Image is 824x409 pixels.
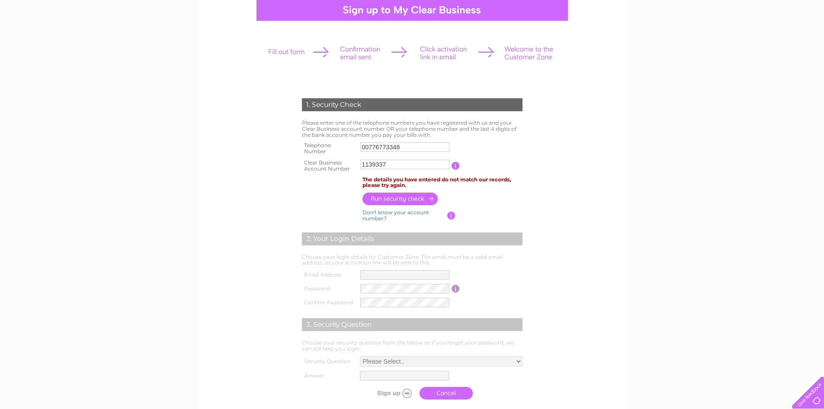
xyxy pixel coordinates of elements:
[360,174,525,191] td: The details you have entered do not match our records, please try again.
[208,5,617,42] div: Clear Business is a trading name of Verastar Limited (registered in [GEOGRAPHIC_DATA] No. 3667643...
[362,209,429,222] a: Don't know your account number?
[300,118,525,140] td: Please enter one of the telephone numbers you have registered with us and your Clear Business acc...
[798,37,819,43] a: Contact
[661,4,721,15] a: 0333 014 3131
[300,296,359,309] th: Confirm Password
[447,212,455,219] input: Information
[725,37,744,43] a: Energy
[300,354,358,369] th: Security Question
[302,318,523,331] div: 3. Security Question
[452,162,460,170] input: Information
[300,282,359,296] th: Password
[420,387,473,399] a: Cancel
[362,387,415,399] input: Submit
[29,23,73,49] img: logo.png
[780,37,792,43] a: Blog
[703,37,719,43] a: Water
[300,140,359,157] th: Telephone Number
[452,285,460,293] input: Information
[300,338,525,354] td: Choose your security question from the below so if you forget your password, we can still help yo...
[300,268,359,282] th: Email Address
[302,98,523,111] div: 1. Security Check
[300,369,358,383] th: Answer
[302,232,523,245] div: 2. Your Login Details
[749,37,775,43] a: Telecoms
[300,252,525,268] td: Choose your login details for Customer Zone. The email must be a valid email address, as your act...
[300,157,359,174] th: Clear Business Account Number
